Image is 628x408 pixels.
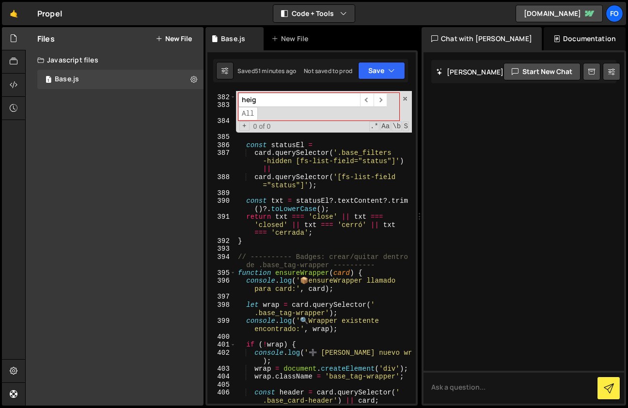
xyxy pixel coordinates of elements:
div: Base.js [221,34,245,44]
div: 382 [207,93,236,102]
div: Saved [237,67,296,75]
div: Propel [37,8,62,19]
div: 399 [207,317,236,333]
div: 404 [207,373,236,381]
div: Javascript files [26,50,204,70]
div: 396 [207,277,236,293]
span: Whole Word Search [392,121,402,131]
div: 385 [207,133,236,141]
button: Save [358,62,405,79]
button: Start new chat [503,63,581,80]
div: 402 [207,349,236,365]
span: Search In Selection [403,121,409,131]
div: Base.js [55,75,79,84]
div: 397 [207,293,236,301]
h2: [PERSON_NAME] [436,67,503,76]
div: 390 [207,197,236,213]
button: Code + Tools [273,5,355,22]
a: 🤙 [2,2,26,25]
div: 395 [207,269,236,277]
div: 394 [207,253,236,269]
div: 384 [207,117,236,133]
h2: Files [37,33,55,44]
div: Documentation [544,27,626,50]
span: ​ [360,93,374,107]
span: RegExp Search [369,121,379,131]
span: 1 [46,76,51,84]
div: 398 [207,301,236,317]
a: fo [606,5,623,22]
div: 405 [207,381,236,389]
input: Search for [238,93,360,107]
div: 393 [207,245,236,253]
a: [DOMAIN_NAME] [516,5,603,22]
div: 386 [207,141,236,150]
div: 400 [207,333,236,341]
div: 388 [207,173,236,189]
div: 406 [207,389,236,405]
div: 17111/47186.js [37,70,204,89]
div: 387 [207,149,236,173]
div: 391 [207,213,236,237]
span: Toggle Replace mode [239,121,250,131]
div: Not saved to prod [304,67,352,75]
div: Chat with [PERSON_NAME] [422,27,542,50]
div: 401 [207,341,236,349]
span: ​ [374,93,387,107]
span: CaseSensitive Search [380,121,391,131]
span: 0 of 0 [250,122,275,131]
div: New File [271,34,312,44]
div: 51 minutes ago [255,67,296,75]
div: 389 [207,189,236,197]
button: New File [156,35,192,43]
div: 403 [207,365,236,373]
span: Alt-Enter [238,107,258,121]
div: 383 [207,101,236,117]
div: 392 [207,237,236,245]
